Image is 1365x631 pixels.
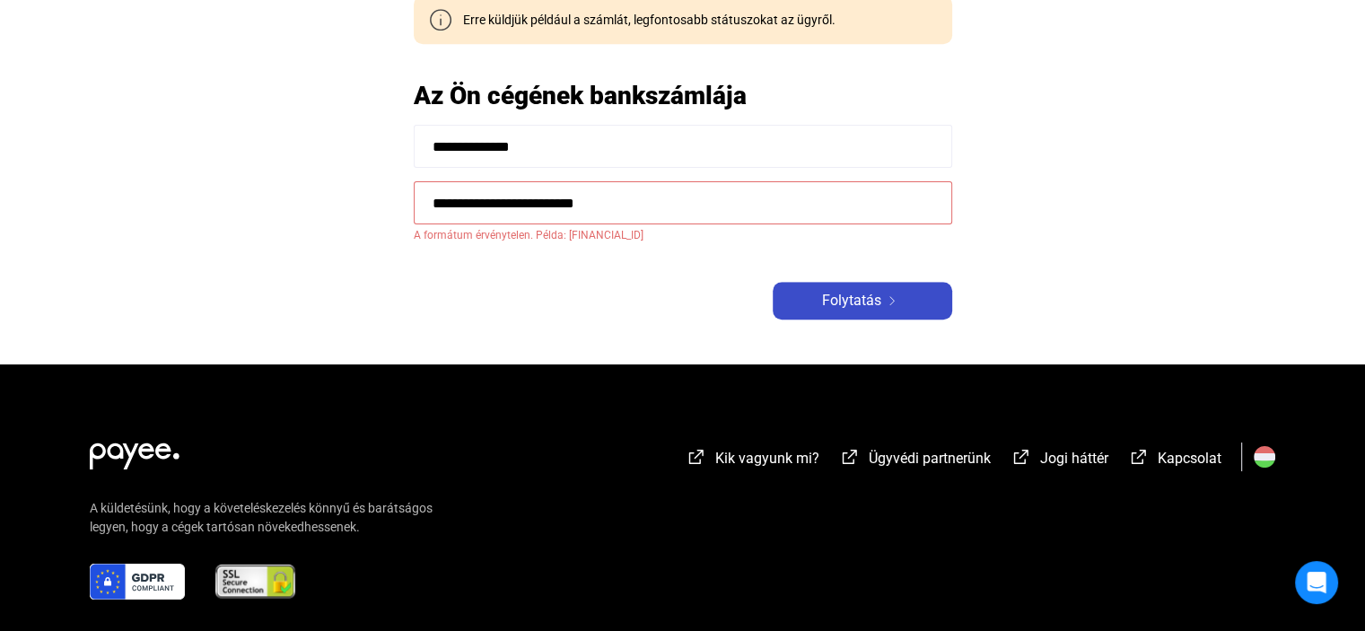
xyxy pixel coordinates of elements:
img: external-link-white [1011,448,1032,466]
img: external-link-white [686,448,707,466]
img: info-grey-outline [430,9,451,31]
h2: Az Ön cégének bankszámlája [414,80,952,111]
img: arrow-right-white [881,296,903,305]
div: Open Intercom Messenger [1295,561,1338,604]
a: external-link-whiteKik vagyunk mi? [686,452,819,469]
span: Ügyvédi partnerünk [869,450,991,467]
img: external-link-white [839,448,861,466]
a: external-link-whiteÜgyvédi partnerünk [839,452,991,469]
span: Kik vagyunk mi? [715,450,819,467]
a: external-link-whiteJogi háttér [1011,452,1108,469]
span: A formátum érvénytelen. Példa: [FINANCIAL_ID] [414,224,952,246]
span: Kapcsolat [1158,450,1221,467]
span: Jogi háttér [1040,450,1108,467]
a: external-link-whiteKapcsolat [1128,452,1221,469]
button: Folytatásarrow-right-white [773,282,952,320]
img: external-link-white [1128,448,1150,466]
img: white-payee-white-dot.svg [90,433,179,469]
span: Folytatás [822,290,881,311]
div: Erre küldjük például a számlát, legfontosabb státuszokat az ügyről. [450,11,836,29]
img: HU.svg [1254,446,1275,468]
img: ssl [214,564,297,600]
img: gdpr [90,564,185,600]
